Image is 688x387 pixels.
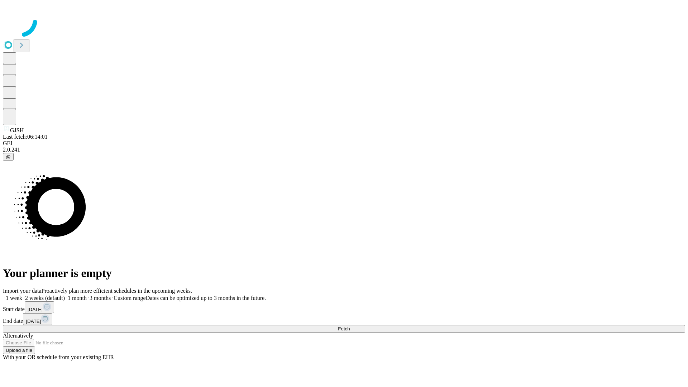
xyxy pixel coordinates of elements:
[146,295,266,301] span: Dates can be optimized up to 3 months in the future.
[338,326,350,331] span: Fetch
[3,325,685,333] button: Fetch
[3,153,14,161] button: @
[3,267,685,280] h1: Your planner is empty
[6,295,22,301] span: 1 week
[3,333,33,339] span: Alternatively
[3,134,48,140] span: Last fetch: 06:14:01
[3,354,114,360] span: With your OR schedule from your existing EHR
[3,140,685,147] div: GEI
[42,288,192,294] span: Proactively plan more efficient schedules in the upcoming weeks.
[25,301,54,313] button: [DATE]
[3,313,685,325] div: End date
[10,127,24,133] span: GJSH
[3,301,685,313] div: Start date
[26,319,41,324] span: [DATE]
[68,295,87,301] span: 1 month
[25,295,65,301] span: 2 weeks (default)
[23,313,52,325] button: [DATE]
[28,307,43,312] span: [DATE]
[6,154,11,159] span: @
[3,347,35,354] button: Upload a file
[114,295,145,301] span: Custom range
[90,295,111,301] span: 3 months
[3,288,42,294] span: Import your data
[3,147,685,153] div: 2.0.241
